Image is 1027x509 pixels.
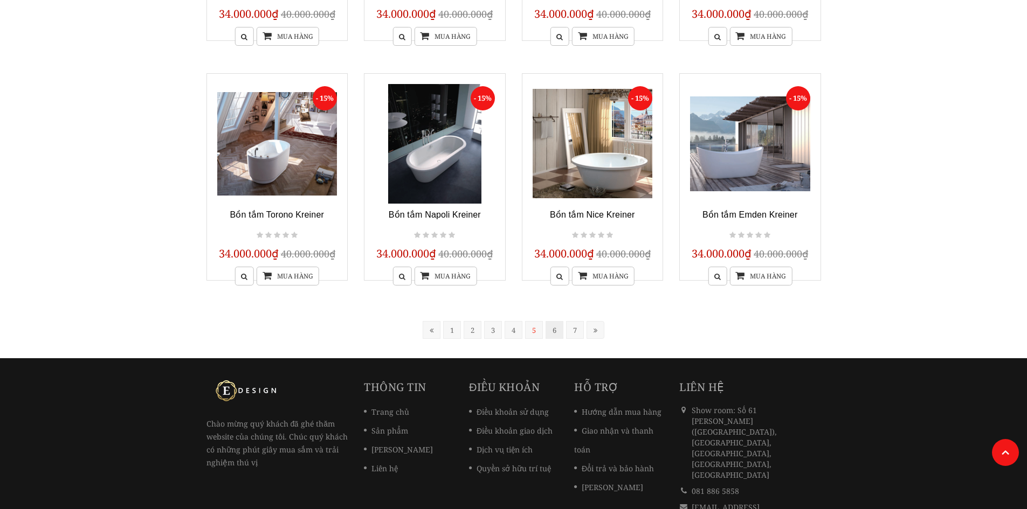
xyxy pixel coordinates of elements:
[449,231,455,240] i: Not rated yet!
[443,321,461,339] a: 1
[570,229,615,242] div: Not rated yet!
[257,27,319,46] a: Mua hàng
[282,231,289,240] i: Not rated yet!
[525,321,543,339] a: 5
[291,231,298,240] i: Not rated yet!
[786,86,810,110] span: - 15%
[431,231,438,240] i: Not rated yet!
[469,426,553,436] a: Điều khoản giao dịch
[598,231,604,240] i: Not rated yet!
[364,380,426,394] a: Thông tin
[574,426,653,455] a: Giao nhận và thanh toán
[692,486,739,496] a: 081 886 5858
[414,231,421,240] i: Not rated yet!
[471,86,495,110] span: - 15%
[281,247,335,260] span: 40.000.000₫
[679,380,725,394] span: Liên hệ
[206,380,348,469] p: Chào mừng quý khách đã ghé thăm website của chúng tôi. Chúc quý khách có những phút giây mua sắm ...
[729,231,736,240] i: Not rated yet!
[440,231,446,240] i: Not rated yet!
[754,8,808,20] span: 40.000.000₫
[572,231,578,240] i: Not rated yet!
[596,247,651,260] span: 40.000.000₫
[729,267,792,285] a: Mua hàng
[438,247,493,260] span: 40.000.000₫
[692,405,777,480] span: Show room: Số 61 [PERSON_NAME] ([GEOGRAPHIC_DATA]), [GEOGRAPHIC_DATA], [GEOGRAPHIC_DATA], [GEOGRA...
[469,463,551,473] a: Quyền sở hữu trí tuệ
[747,231,753,240] i: Not rated yet!
[376,246,436,261] span: 34.000.000₫
[505,321,522,339] a: 4
[364,444,433,455] a: [PERSON_NAME]
[313,86,337,110] span: - 15%
[572,267,635,285] a: Mua hàng
[469,444,533,455] a: Dịch vụ tiện ích
[566,321,584,339] a: 7
[414,27,477,46] a: Mua hàng
[281,8,335,20] span: 40.000.000₫
[574,482,643,492] a: [PERSON_NAME]
[438,8,493,20] span: 40.000.000₫
[376,6,436,21] span: 34.000.000₫
[364,426,408,436] a: Sản phẩm
[754,247,808,260] span: 40.000.000₫
[364,463,398,473] a: Liên hệ
[596,8,651,20] span: 40.000.000₫
[534,246,594,261] span: 34.000.000₫
[738,231,745,240] i: Not rated yet!
[412,229,457,242] div: Not rated yet!
[464,321,481,339] a: 2
[574,463,654,473] a: Đổi trả và bảo hành
[414,267,477,285] a: Mua hàng
[206,380,287,401] img: logo Kreiner Germany - Edesign Interior
[255,229,299,242] div: Not rated yet!
[423,231,429,240] i: Not rated yet!
[230,210,324,219] a: Bồn tắm Torono Kreiner
[274,231,280,240] i: Not rated yet!
[219,246,279,261] span: 34.000.000₫
[546,321,563,339] a: 6
[469,380,540,394] a: Điều khoản
[265,231,272,240] i: Not rated yet!
[692,246,752,261] span: 34.000.000₫
[574,407,661,417] a: Hướng dẫn mua hàng
[389,210,481,219] a: Bồn tắm Napoli Kreiner
[550,210,635,219] a: Bồn tắm Nice Kreiner
[992,439,1019,466] a: Lên đầu trang
[572,27,635,46] a: Mua hàng
[728,229,772,242] div: Not rated yet!
[628,86,652,110] span: - 15%
[755,231,762,240] i: Not rated yet!
[364,407,409,417] a: Trang chủ
[257,231,263,240] i: Not rated yet!
[574,380,618,394] a: Hỗ trợ
[729,27,792,46] a: Mua hàng
[692,6,752,21] span: 34.000.000₫
[484,321,502,339] a: 3
[764,231,770,240] i: Not rated yet!
[581,231,587,240] i: Not rated yet!
[257,267,319,285] a: Mua hàng
[469,407,549,417] a: Điều khoản sử dụng
[219,6,279,21] span: 34.000.000₫
[702,210,797,219] a: Bồn tắm Emden Kreiner
[534,6,594,21] span: 34.000.000₫
[606,231,613,240] i: Not rated yet!
[589,231,596,240] i: Not rated yet!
